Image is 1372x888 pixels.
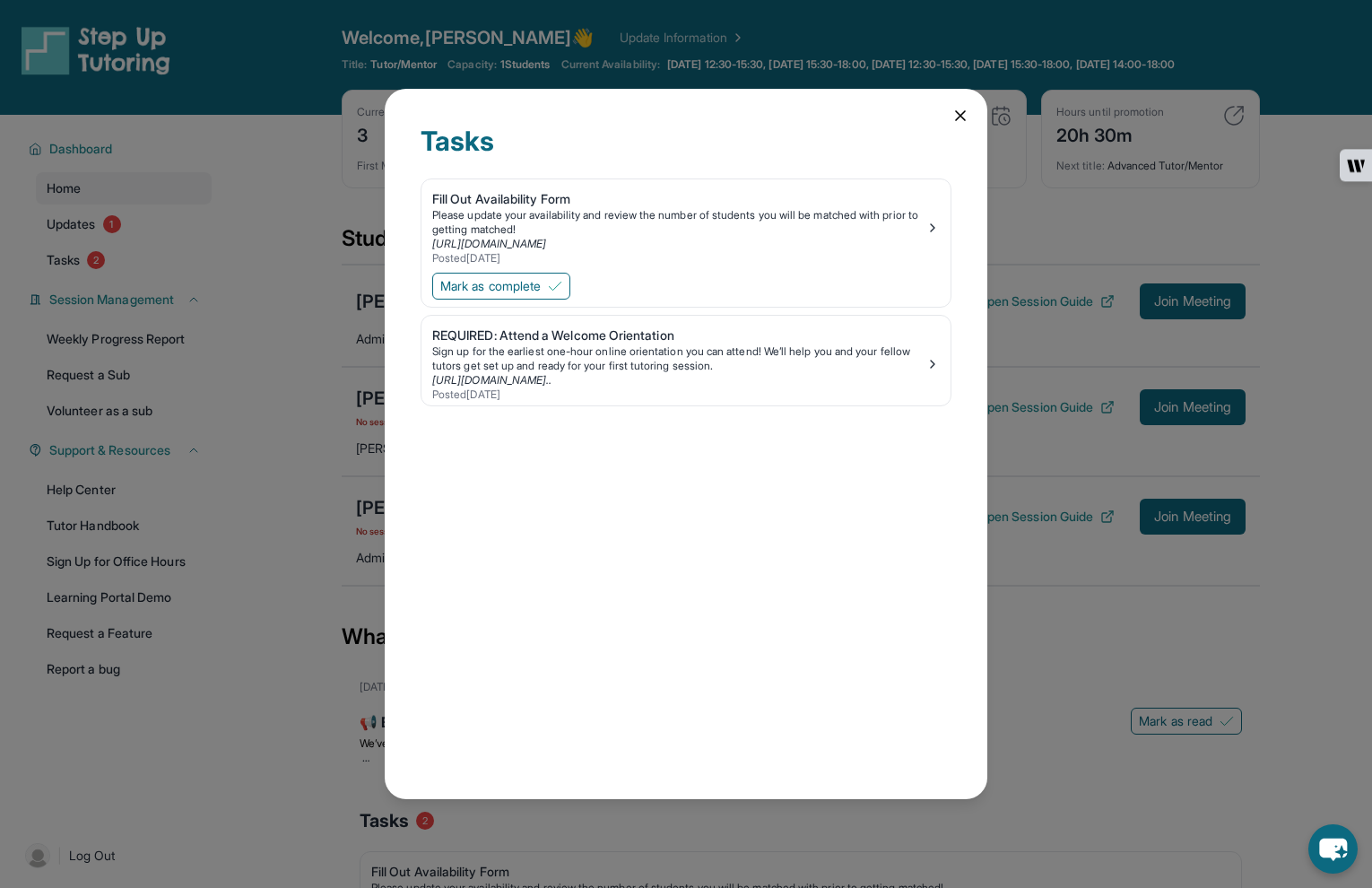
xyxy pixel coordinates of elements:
div: Posted [DATE] [432,387,925,402]
span: Mark as complete [440,277,541,295]
a: REQUIRED: Attend a Welcome OrientationSign up for the earliest one-hour online orientation you ca... [421,316,951,405]
div: Fill Out Availability Form [432,190,925,208]
div: Posted [DATE] [432,251,925,266]
div: Tasks [421,125,951,178]
div: Sign up for the earliest one-hour online orientation you can attend! We’ll help you and your fell... [432,344,925,373]
img: Mark as complete [548,279,562,293]
a: [URL][DOMAIN_NAME] [432,237,546,250]
button: Mark as complete [432,273,570,300]
a: [URL][DOMAIN_NAME].. [432,373,551,387]
div: REQUIRED: Attend a Welcome Orientation [432,326,925,344]
button: chat-button [1308,824,1358,874]
a: Fill Out Availability FormPlease update your availability and review the number of students you w... [421,179,951,269]
div: Please update your availability and review the number of students you will be matched with prior ... [432,208,925,237]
